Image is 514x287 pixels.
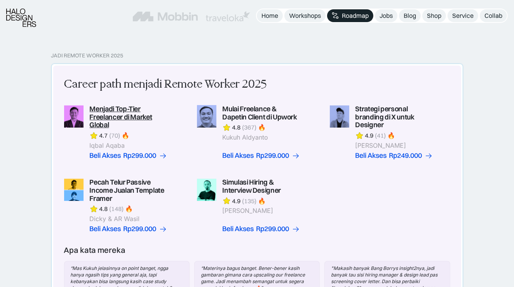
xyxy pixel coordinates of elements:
div: Apa kata mereka [64,246,126,255]
a: Shop [422,9,446,22]
a: Jobs [375,9,397,22]
div: Beli Akses [223,225,254,233]
div: Service [452,12,474,20]
a: Beli AksesRp299.000 [223,152,300,160]
div: Career path menjadi Remote Worker 2025 [64,76,267,93]
div: Rp249.000 [389,152,422,160]
div: Shop [427,12,441,20]
a: Workshops [284,9,326,22]
div: Jobs [380,12,393,20]
a: Beli AksesRp299.000 [223,225,300,233]
div: Collab [484,12,502,20]
a: Home [257,9,283,22]
a: Beli AksesRp299.000 [90,152,167,160]
div: Rp299.000 [256,225,289,233]
div: Beli Akses [90,225,121,233]
div: Beli Akses [355,152,387,160]
a: Beli AksesRp299.000 [90,225,167,233]
div: Beli Akses [223,152,254,160]
div: Home [261,12,278,20]
div: Roadmap [342,12,369,20]
a: Collab [480,9,507,22]
a: Blog [399,9,421,22]
a: Service [448,9,478,22]
div: Blog [404,12,416,20]
div: Rp299.000 [124,225,157,233]
a: Roadmap [327,9,373,22]
div: Rp299.000 [124,152,157,160]
a: Beli AksesRp249.000 [355,152,433,160]
div: Workshops [289,12,321,20]
div: Rp299.000 [256,152,289,160]
div: Beli Akses [90,152,121,160]
div: Jadi Remote Worker 2025 [51,52,124,59]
